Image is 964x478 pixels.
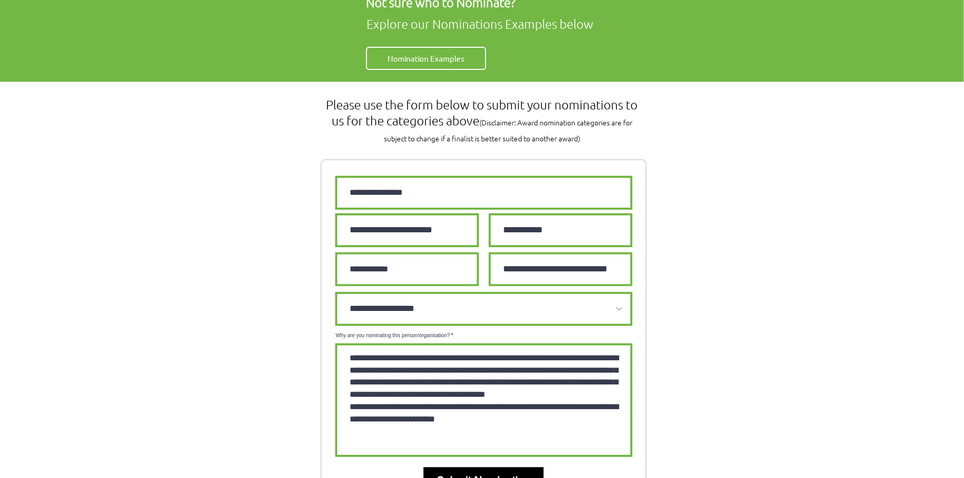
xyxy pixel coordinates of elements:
a: Nomination Examples [366,47,486,70]
span: (Disclaimer: Award nomination categories are for subject to change if a finalist is better suited... [384,117,632,143]
span: Nomination Examples [388,53,465,64]
select: Which award category are you nominating person/organisation for? [335,292,632,326]
span: Please use the form below to submit your nominations to us for the categories above [326,97,638,144]
label: Why are you nominating this person/organisation? [335,333,632,338]
span: Explore our Nominations Examples below [367,16,593,31]
div: main content [335,176,632,210]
